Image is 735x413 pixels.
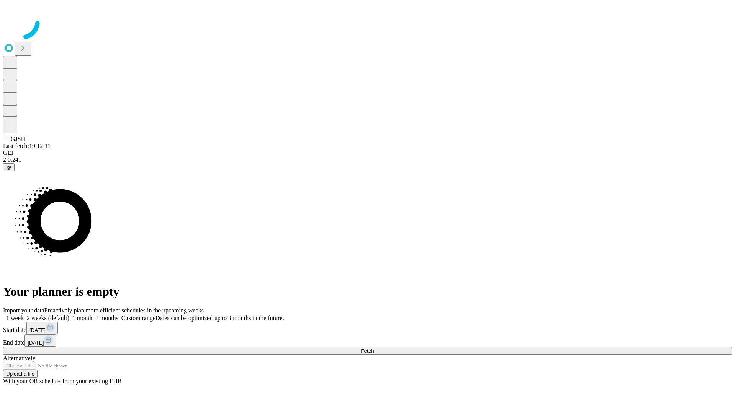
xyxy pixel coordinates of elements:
[121,315,155,321] span: Custom range
[27,315,69,321] span: 2 weeks (default)
[155,315,284,321] span: Dates can be optimized up to 3 months in the future.
[3,322,732,334] div: Start date
[72,315,93,321] span: 1 month
[11,136,25,142] span: GJSH
[3,307,44,314] span: Import your data
[3,143,51,149] span: Last fetch: 19:12:11
[3,347,732,355] button: Fetch
[6,164,11,170] span: @
[3,370,38,378] button: Upload a file
[29,327,46,333] span: [DATE]
[3,355,35,361] span: Alternatively
[3,163,15,171] button: @
[44,307,205,314] span: Proactively plan more efficient schedules in the upcoming weeks.
[3,156,732,163] div: 2.0.241
[26,322,58,334] button: [DATE]
[361,348,374,354] span: Fetch
[3,334,732,347] div: End date
[3,150,732,156] div: GEI
[6,315,24,321] span: 1 week
[3,378,122,384] span: With your OR schedule from your existing EHR
[24,334,56,347] button: [DATE]
[3,285,732,299] h1: Your planner is empty
[28,340,44,346] span: [DATE]
[96,315,118,321] span: 3 months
